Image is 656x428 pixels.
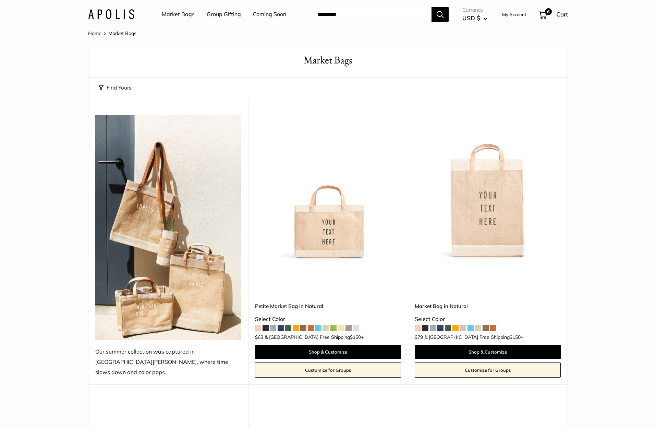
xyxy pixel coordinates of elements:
[88,9,134,19] img: Apolis
[255,314,401,324] div: Select Color
[253,9,286,20] a: Coming Soon
[424,335,523,340] span: & [GEOGRAPHIC_DATA] Free Shipping +
[255,302,401,310] a: Petite Market Bag in Natural
[255,362,401,378] a: Customize for Groups
[95,115,241,340] img: Our summer collection was captured in Todos Santos, where time slows down and color pops.
[462,5,487,15] span: Currency
[255,115,401,261] img: Petite Market Bag in Natural
[415,314,561,324] div: Select Color
[350,334,361,340] span: $150
[502,10,526,19] a: My Account
[99,53,557,68] h1: Market Bags
[255,115,401,261] a: Petite Market Bag in Naturaldescription_Effortless style that elevates every moment
[415,362,561,378] a: Customize for Groups
[162,9,195,20] a: Market Bags
[415,302,561,310] a: Market Bag in Natural
[265,335,364,340] span: & [GEOGRAPHIC_DATA] Free Shipping +
[538,9,568,20] a: 6 Cart
[415,345,561,359] a: Shop & Customize
[255,334,263,340] span: $63
[432,7,449,22] button: Search
[556,11,568,18] span: Cart
[95,347,241,378] div: Our summer collection was captured in [GEOGRAPHIC_DATA][PERSON_NAME], where time slows down and c...
[462,14,480,22] span: USD $
[255,345,401,359] a: Shop & Customize
[88,29,136,38] nav: Breadcrumb
[415,115,561,261] a: Market Bag in NaturalMarket Bag in Natural
[99,83,131,93] button: Find Yours
[415,115,561,261] img: Market Bag in Natural
[415,334,423,340] span: $79
[108,30,136,36] span: Market Bags
[207,9,241,20] a: Group Gifting
[312,7,432,22] input: Search...
[510,334,521,340] span: $150
[545,8,552,15] span: 6
[462,13,487,24] button: USD $
[88,30,101,36] a: Home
